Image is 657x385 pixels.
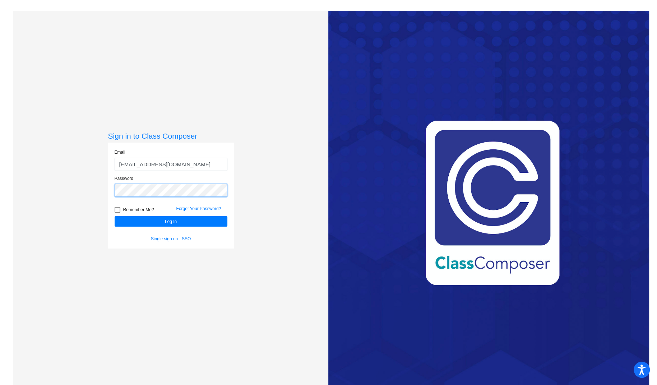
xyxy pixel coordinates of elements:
button: Log In [115,216,227,227]
label: Email [115,149,125,156]
span: Remember Me? [123,205,154,214]
a: Single sign on - SSO [151,236,191,241]
label: Password [115,175,134,182]
h3: Sign in to Class Composer [108,131,234,140]
a: Forgot Your Password? [176,206,221,211]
